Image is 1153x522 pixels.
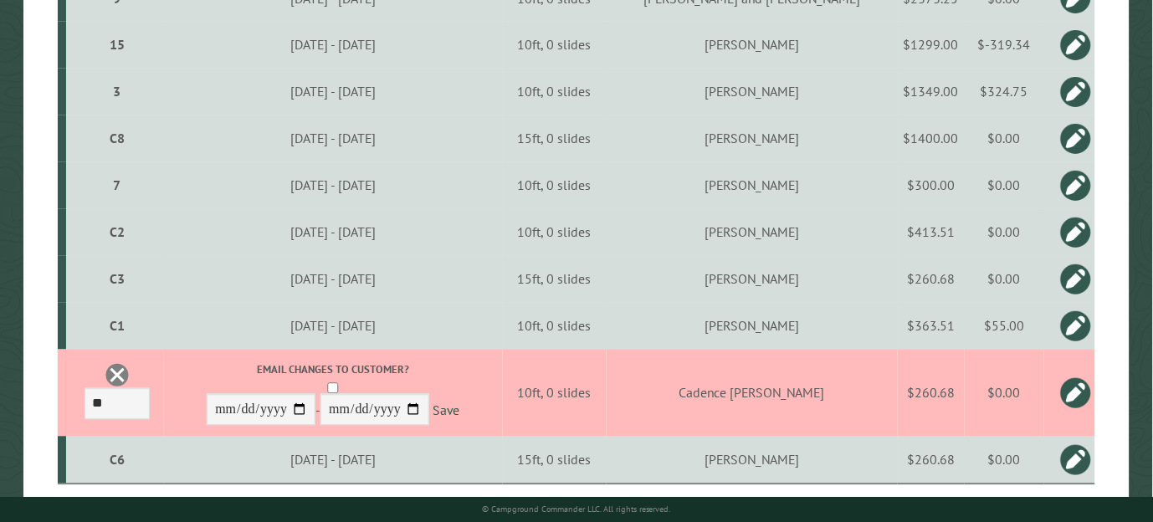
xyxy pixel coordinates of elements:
[503,115,607,162] td: 15ft, 0 slides
[965,162,1044,209] td: $0.00
[167,452,500,468] div: [DATE] - [DATE]
[607,437,898,484] td: [PERSON_NAME]
[898,69,965,115] td: $1349.00
[898,437,965,484] td: $260.68
[607,303,898,350] td: [PERSON_NAME]
[607,115,898,162] td: [PERSON_NAME]
[433,402,459,419] a: Save
[965,115,1044,162] td: $0.00
[482,504,671,514] small: © Campground Commander LLC. All rights reserved.
[965,209,1044,256] td: $0.00
[965,437,1044,484] td: $0.00
[503,209,607,256] td: 10ft, 0 slides
[167,362,500,430] div: -
[73,452,161,468] div: C6
[898,115,965,162] td: $1400.00
[607,209,898,256] td: [PERSON_NAME]
[898,350,965,437] td: $260.68
[73,318,161,335] div: C1
[965,350,1044,437] td: $0.00
[167,37,500,54] div: [DATE] - [DATE]
[73,130,161,147] div: C8
[167,271,500,288] div: [DATE] - [DATE]
[503,303,607,350] td: 10ft, 0 slides
[898,303,965,350] td: $363.51
[898,256,965,303] td: $260.68
[73,37,161,54] div: 15
[965,256,1044,303] td: $0.00
[167,318,500,335] div: [DATE] - [DATE]
[607,256,898,303] td: [PERSON_NAME]
[105,363,130,388] a: Delete this reservation
[607,162,898,209] td: [PERSON_NAME]
[965,303,1044,350] td: $55.00
[73,271,161,288] div: C3
[167,84,500,100] div: [DATE] - [DATE]
[898,22,965,69] td: $1299.00
[965,69,1044,115] td: $324.75
[965,22,1044,69] td: $-319.34
[503,350,607,437] td: 10ft, 0 slides
[898,209,965,256] td: $413.51
[607,69,898,115] td: [PERSON_NAME]
[167,224,500,241] div: [DATE] - [DATE]
[167,362,500,378] label: Email changes to customer?
[503,162,607,209] td: 10ft, 0 slides
[73,224,161,241] div: C2
[167,130,500,147] div: [DATE] - [DATE]
[503,22,607,69] td: 10ft, 0 slides
[503,256,607,303] td: 15ft, 0 slides
[607,350,898,437] td: Cadence [PERSON_NAME]
[73,84,161,100] div: 3
[898,162,965,209] td: $300.00
[503,69,607,115] td: 10ft, 0 slides
[167,177,500,194] div: [DATE] - [DATE]
[503,437,607,484] td: 15ft, 0 slides
[73,177,161,194] div: 7
[607,22,898,69] td: [PERSON_NAME]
